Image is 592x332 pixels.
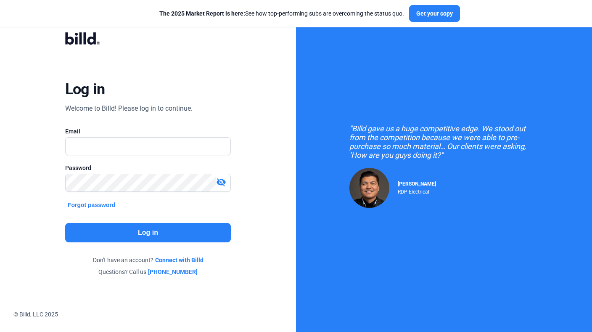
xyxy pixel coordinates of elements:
[65,268,231,276] div: Questions? Call us
[398,181,436,187] span: [PERSON_NAME]
[159,10,245,17] span: The 2025 Market Report is here:
[409,5,460,22] button: Get your copy
[398,187,436,195] div: RDP Electrical
[216,177,226,187] mat-icon: visibility_off
[65,256,231,264] div: Don't have an account?
[349,124,539,159] div: "Billd gave us a huge competitive edge. We stood out from the competition because we were able to...
[159,9,404,18] div: See how top-performing subs are overcoming the status quo.
[65,80,105,98] div: Log in
[65,200,118,210] button: Forgot password
[65,104,193,114] div: Welcome to Billd! Please log in to continue.
[65,164,231,172] div: Password
[65,127,231,135] div: Email
[155,256,203,264] a: Connect with Billd
[349,168,389,208] img: Raul Pacheco
[65,223,231,242] button: Log in
[148,268,198,276] a: [PHONE_NUMBER]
